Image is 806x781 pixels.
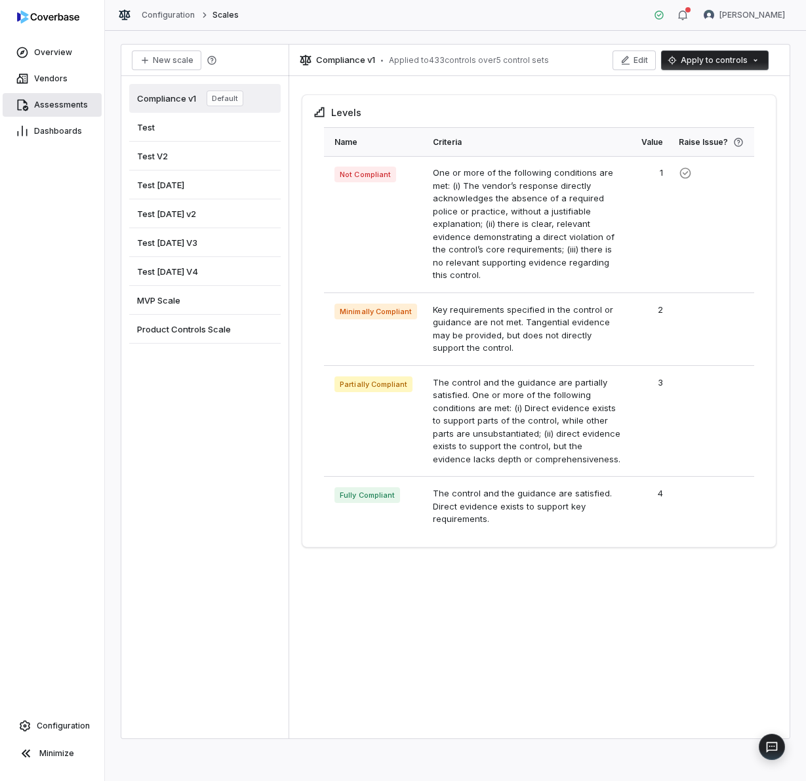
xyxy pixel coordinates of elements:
[132,50,201,70] button: New scale
[334,128,417,156] div: Name
[5,740,99,767] button: Minimize
[137,294,180,306] span: MVP Scale
[129,257,281,286] a: Test [DATE] V4
[661,50,769,70] button: Apply to controls
[334,167,395,182] span: Not Compliant
[679,128,744,156] div: Raise Issue?
[39,748,74,759] span: Minimize
[334,376,413,392] span: Partially Compliant
[331,106,361,119] label: Levels
[3,67,102,90] a: Vendors
[630,292,671,365] td: 2
[142,10,195,20] a: Configuration
[34,100,88,110] span: Assessments
[630,365,671,477] td: 3
[704,10,714,20] img: Tomo Majima avatar
[129,142,281,170] a: Test V2
[334,487,399,503] span: Fully Compliant
[137,150,168,162] span: Test V2
[129,199,281,228] a: Test [DATE] v2
[389,55,549,66] span: Applied to 433 controls over 5 control sets
[380,56,384,65] span: •
[425,292,630,365] td: Key requirements specified in the control or guidance are not met. Tangential evidence may be pro...
[129,113,281,142] a: Test
[3,119,102,143] a: Dashboards
[137,179,184,191] span: Test [DATE]
[34,47,72,58] span: Overview
[129,170,281,199] a: Test [DATE]
[129,286,281,315] a: MVP Scale
[3,41,102,64] a: Overview
[719,10,785,20] span: [PERSON_NAME]
[137,92,196,104] span: Compliance v1
[316,54,375,67] span: Compliance v1
[425,477,630,536] td: The control and the guidance are satisfied. Direct evidence exists to support key requirements.
[696,5,793,25] button: Tomo Majima avatar[PERSON_NAME]
[137,121,155,133] span: Test
[129,228,281,257] a: Test [DATE] V3
[137,237,197,249] span: Test [DATE] V3
[129,315,281,344] a: Product Controls Scale
[212,10,239,20] span: Scales
[5,714,99,738] a: Configuration
[129,84,281,113] a: Compliance v1Default
[207,90,243,106] span: Default
[37,721,90,731] span: Configuration
[17,10,79,24] img: logo-D7KZi-bG.svg
[630,477,671,536] td: 4
[137,266,198,277] span: Test [DATE] V4
[334,304,417,319] span: Minimally Compliant
[425,365,630,477] td: The control and the guidance are partially satisfied. One or more of the following conditions are...
[433,128,622,156] div: Criteria
[34,126,82,136] span: Dashboards
[425,156,630,292] td: One or more of the following conditions are met: (i) The vendor’s response directly acknowledges ...
[3,93,102,117] a: Assessments
[638,128,663,156] div: Value
[34,73,68,84] span: Vendors
[137,323,231,335] span: Product Controls Scale
[613,50,656,70] button: Edit
[630,156,671,292] td: 1
[137,208,196,220] span: Test [DATE] v2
